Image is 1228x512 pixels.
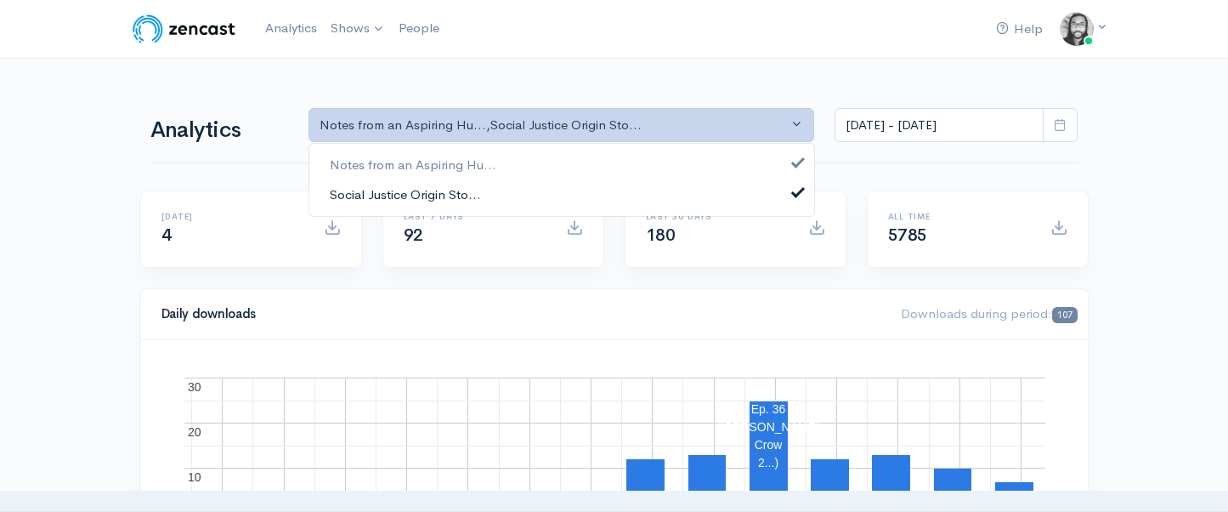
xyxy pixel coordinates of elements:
[130,12,238,46] img: ZenCast Logo
[330,156,496,175] span: Notes from an Aspiring Hu...
[161,225,172,246] span: 4
[717,420,819,434] text: ([PERSON_NAME]
[1052,307,1077,323] span: 107
[1060,12,1094,46] img: ...
[320,116,789,135] div: Notes from an Aspiring Hu... , Social Justice Origin Sto...
[646,225,676,246] span: 180
[757,456,778,469] text: 2...)
[161,212,303,221] h6: [DATE]
[308,108,815,143] button: Notes from an Aspiring Hu..., Social Justice Origin Sto...
[835,108,1044,143] input: analytics date range selector
[324,10,392,48] a: Shows
[392,10,446,47] a: People
[888,212,1030,221] h6: All time
[258,10,324,47] a: Analytics
[989,11,1050,48] a: Help
[188,425,201,439] text: 20
[888,225,927,246] span: 5785
[901,305,1077,321] span: Downloads during period:
[188,380,201,394] text: 30
[750,402,785,416] text: Ep. 36
[161,307,881,321] h4: Daily downloads
[330,185,481,204] span: Social Justice Origin Sto...
[646,212,788,221] h6: Last 30 days
[188,470,201,484] text: 10
[404,212,546,221] h6: Last 7 days
[404,225,423,246] span: 92
[150,118,288,143] h1: Analytics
